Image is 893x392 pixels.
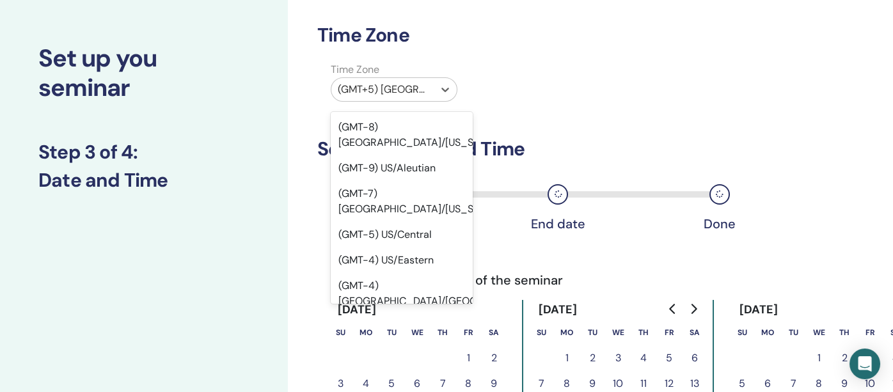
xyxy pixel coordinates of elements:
th: Wednesday [806,320,832,345]
th: Thursday [631,320,656,345]
label: Time Zone [323,62,465,77]
th: Friday [656,320,682,345]
th: Sunday [528,320,554,345]
div: (GMT-4) US/Eastern [331,247,473,273]
th: Tuesday [580,320,605,345]
button: 2 [580,345,605,371]
th: Wednesday [404,320,430,345]
th: Saturday [481,320,507,345]
button: 3 [857,345,883,371]
h2: Set up you seminar [38,44,249,102]
button: 1 [455,345,481,371]
div: End date [526,216,590,231]
div: (GMT-8) [GEOGRAPHIC_DATA]/[US_STATE] [331,114,473,155]
th: Friday [455,320,481,345]
button: 6 [682,345,707,371]
div: [DATE] [729,300,789,320]
button: 1 [806,345,832,371]
th: Friday [857,320,883,345]
button: 5 [656,345,682,371]
th: Tuesday [379,320,404,345]
div: (GMT-9) US/Aleutian [331,155,473,181]
th: Sunday [328,320,353,345]
h3: Time Zone [317,24,771,47]
h3: Seminar Date and Time [317,137,771,161]
button: 3 [605,345,631,371]
th: Monday [755,320,780,345]
div: (GMT-5) US/Central [331,222,473,247]
div: Done [688,216,752,231]
th: Monday [353,320,379,345]
h3: Step 3 of 4 : [38,141,249,164]
div: (GMT-4) [GEOGRAPHIC_DATA]/[GEOGRAPHIC_DATA]-[US_STATE] [331,273,473,329]
div: (GMT-7) [GEOGRAPHIC_DATA]/[US_STATE] [331,181,473,222]
th: Sunday [729,320,755,345]
div: [DATE] [328,300,387,320]
th: Saturday [682,320,707,345]
th: Tuesday [780,320,806,345]
div: [DATE] [528,300,588,320]
button: 1 [554,345,580,371]
th: Thursday [430,320,455,345]
button: 4 [631,345,656,371]
th: Monday [554,320,580,345]
th: Thursday [832,320,857,345]
div: Open Intercom Messenger [850,349,880,379]
h3: Date and Time [38,169,249,192]
button: Go to next month [683,296,704,322]
button: 2 [481,345,507,371]
button: Go to previous month [663,296,683,322]
th: Wednesday [605,320,631,345]
button: 2 [832,345,857,371]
